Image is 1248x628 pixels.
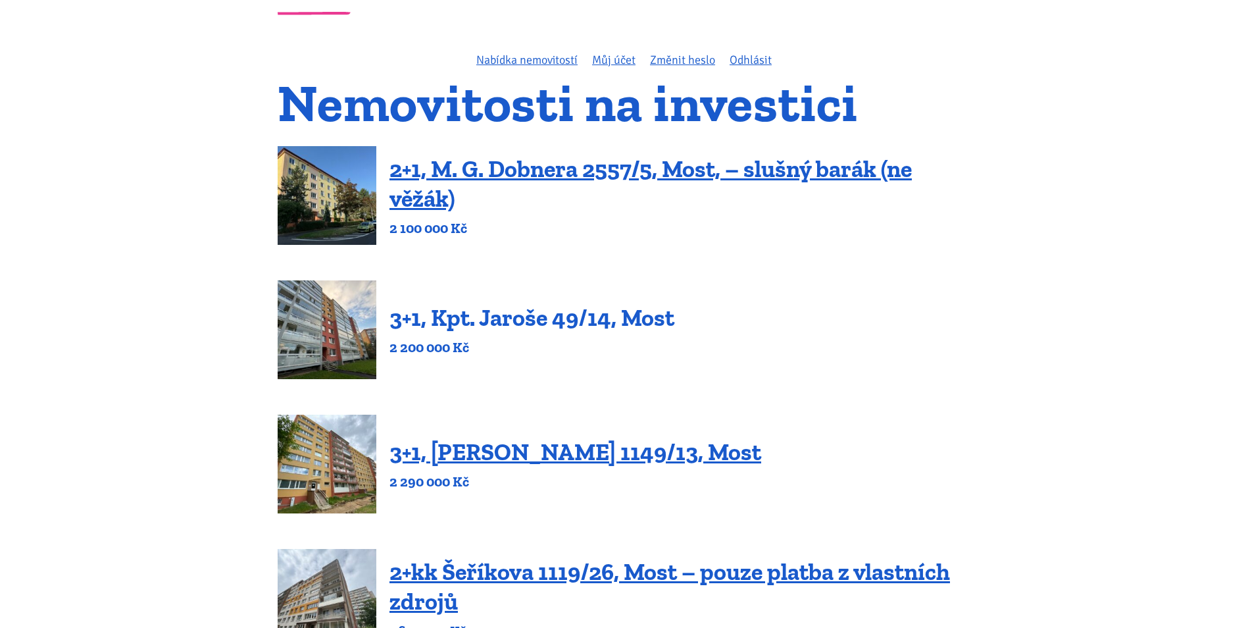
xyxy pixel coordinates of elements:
a: 3+1, [PERSON_NAME] 1149/13, Most [389,438,761,466]
a: 3+1, Kpt. Jaroše 49/14, Most [389,303,674,332]
a: Můj účet [592,53,636,67]
a: Nabídka nemovitostí [476,53,578,67]
a: 2+1, M. G. Dobnera 2557/5, Most, – slušný barák (ne věžák) [389,155,912,213]
a: Změnit heslo [650,53,715,67]
p: 2 200 000 Kč [389,338,674,357]
p: 2 290 000 Kč [389,473,761,491]
a: Odhlásit [730,53,772,67]
h1: Nemovitosti na investici [278,81,970,125]
p: 2 100 000 Kč [389,219,970,238]
a: 2+kk Šeříkova 1119/26, Most – pouze platba z vlastních zdrojů [389,558,950,615]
